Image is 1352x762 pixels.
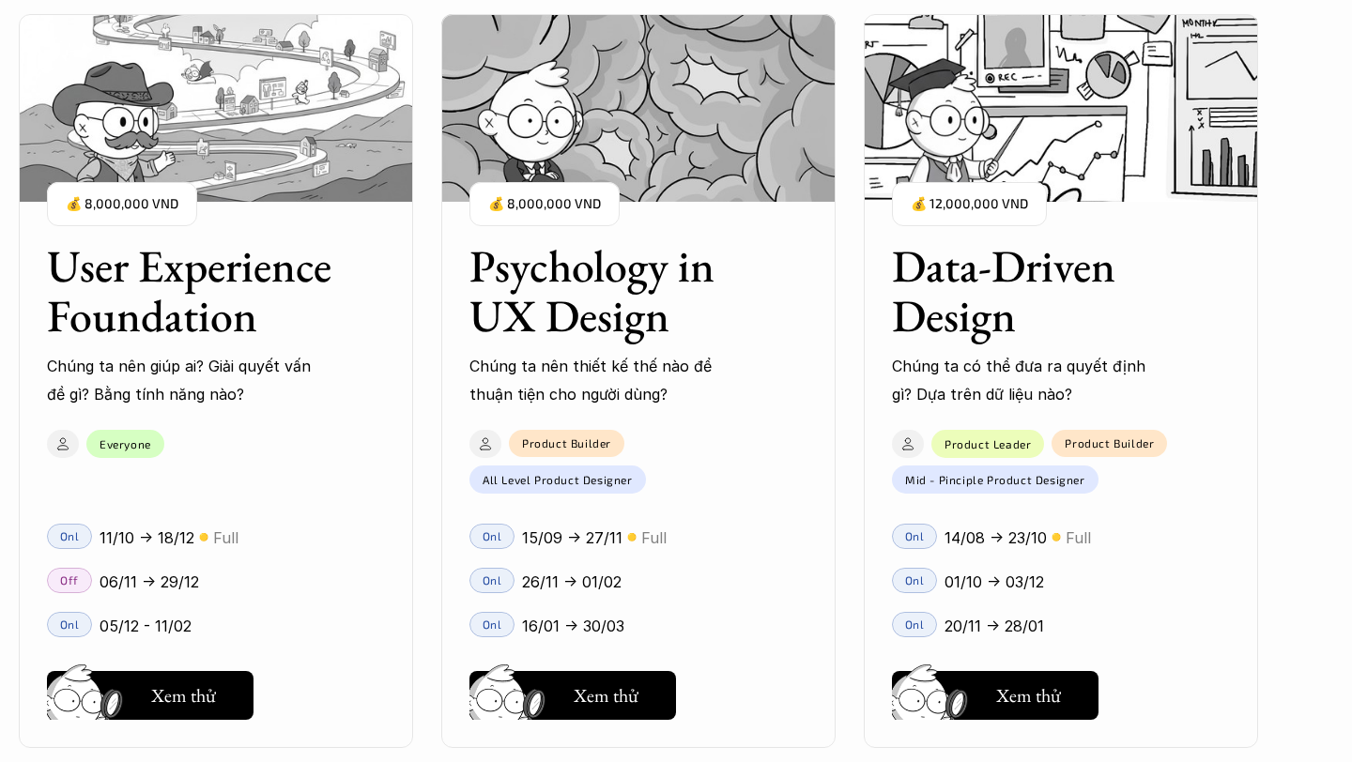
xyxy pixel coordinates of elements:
[199,530,208,544] p: 🟡
[469,663,676,720] a: Xem thử
[627,530,637,544] p: 🟡
[945,568,1044,596] p: 01/10 -> 03/12
[469,671,676,720] button: Xem thử
[945,437,1031,450] p: Product Leader
[522,612,624,640] p: 16/01 -> 30/03
[641,524,667,552] p: Full
[469,352,742,409] p: Chúng ta nên thiết kế thế nào để thuận tiện cho người dùng?
[483,617,502,631] p: Onl
[483,573,502,587] p: Onl
[892,671,1098,720] button: Xem thử
[996,682,1061,709] h5: Xem thử
[522,524,622,552] p: 15/09 -> 27/11
[892,241,1183,341] h3: Data-Driven Design
[469,241,760,341] h3: Psychology in UX Design
[574,682,638,709] h5: Xem thử
[905,473,1085,486] p: Mid - Pinciple Product Designer
[47,241,338,341] h3: User Experience Foundation
[522,568,622,596] p: 26/11 -> 01/02
[905,573,925,587] p: Onl
[488,191,601,217] p: 💰 8,000,000 VND
[483,473,633,486] p: All Level Product Designer
[522,436,611,450] p: Product Builder
[892,352,1164,409] p: Chúng ta có thể đưa ra quyết định gì? Dựa trên dữ liệu nào?
[1066,524,1091,552] p: Full
[213,524,238,552] p: Full
[911,191,1028,217] p: 💰 12,000,000 VND
[945,612,1044,640] p: 20/11 -> 28/01
[1065,436,1154,450] p: Product Builder
[892,663,1098,720] a: Xem thử
[905,617,925,631] p: Onl
[945,524,1047,552] p: 14/08 -> 23/10
[1052,530,1061,544] p: 🟡
[483,529,502,542] p: Onl
[905,529,925,542] p: Onl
